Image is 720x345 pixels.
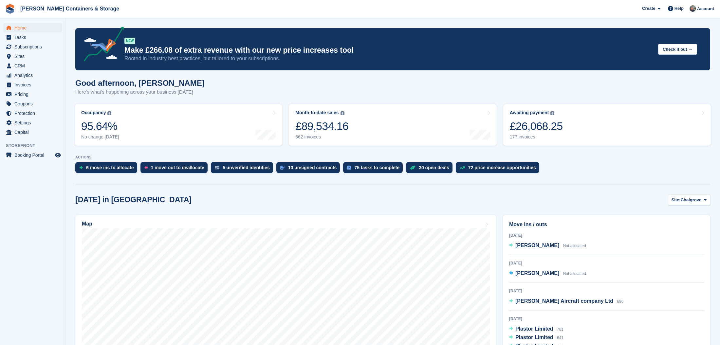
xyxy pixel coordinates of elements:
a: menu [3,71,62,80]
p: Here's what's happening across your business [DATE] [75,88,205,96]
a: menu [3,151,62,160]
a: menu [3,128,62,137]
div: Month-to-date sales [295,110,339,116]
span: 696 [617,299,623,304]
button: Site: Chalgrove [668,194,711,205]
span: Home [14,23,54,32]
img: icon-info-grey-7440780725fd019a000dd9b08b2336e03edf1995a4989e88bcd33f0948082b44.svg [550,111,554,115]
img: move_outs_to_deallocate_icon-f764333ba52eb49d3ac5e1228854f67142a1ed5810a6f6cc68b1a99e826820c5.svg [144,166,148,170]
span: Storefront [6,142,65,149]
a: 72 price increase opportunities [456,162,543,176]
a: menu [3,33,62,42]
a: [PERSON_NAME] Containers & Storage [18,3,122,14]
span: Plastor Limited [515,335,553,340]
img: verify_identity-adf6edd0f0f0b5bbfe63781bf79b02c33cf7c696d77639b501bdc392416b5a36.svg [215,166,219,170]
span: Capital [14,128,54,137]
h2: Move ins / outs [509,221,704,228]
div: 10 unsigned contracts [288,165,337,170]
div: 562 invoices [295,134,348,140]
a: menu [3,61,62,70]
span: CRM [14,61,54,70]
span: [PERSON_NAME] [515,243,559,248]
a: menu [3,80,62,89]
div: [DATE] [509,288,704,294]
img: task-75834270c22a3079a89374b754ae025e5fb1db73e45f91037f5363f120a921f8.svg [347,166,351,170]
span: Coupons [14,99,54,108]
a: [PERSON_NAME] Aircraft company Ltd 696 [509,297,623,306]
img: price_increase_opportunities-93ffe204e8149a01c8c9dc8f82e8f89637d9d84a8eef4429ea346261dce0b2c0.svg [460,166,465,169]
a: menu [3,99,62,108]
a: menu [3,90,62,99]
a: Plastor Limited 781 [509,325,563,334]
a: 1 move out to deallocate [140,162,211,176]
img: contract_signature_icon-13c848040528278c33f63329250d36e43548de30e8caae1d1a13099fd9432cc5.svg [280,166,285,170]
a: [PERSON_NAME] Not allocated [509,269,586,278]
div: [DATE] [509,232,704,238]
div: No change [DATE] [81,134,119,140]
img: Adam Greenhalgh [690,5,696,12]
div: 1 move out to deallocate [151,165,204,170]
p: ACTIONS [75,155,710,159]
a: menu [3,52,62,61]
span: Booking Portal [14,151,54,160]
div: 177 invoices [510,134,563,140]
div: [DATE] [509,316,704,322]
img: move_ins_to_allocate_icon-fdf77a2bb77ea45bf5b3d319d69a93e2d87916cf1d5bf7949dd705db3b84f3ca.svg [79,166,83,170]
span: Protection [14,109,54,118]
a: menu [3,23,62,32]
span: Not allocated [563,271,586,276]
p: Make £266.08 of extra revenue with our new price increases tool [124,45,653,55]
span: Plastor Limited [515,326,553,332]
a: Month-to-date sales £89,534.16 562 invoices [289,104,496,146]
a: menu [3,118,62,127]
h2: [DATE] in [GEOGRAPHIC_DATA] [75,195,192,204]
span: Settings [14,118,54,127]
img: stora-icon-8386f47178a22dfd0bd8f6a31ec36ba5ce8667c1dd55bd0f319d3a0aa187defe.svg [5,4,15,14]
span: Not allocated [563,244,586,248]
span: Subscriptions [14,42,54,51]
button: Check it out → [658,44,697,55]
div: Awaiting payment [510,110,549,116]
span: Sites [14,52,54,61]
span: Invoices [14,80,54,89]
a: 6 move ins to allocate [75,162,140,176]
div: 5 unverified identities [223,165,270,170]
a: menu [3,42,62,51]
a: [PERSON_NAME] Not allocated [509,242,586,250]
a: 10 unsigned contracts [276,162,343,176]
div: 95.64% [81,119,119,133]
h1: Good afternoon, [PERSON_NAME] [75,79,205,87]
span: Help [674,5,684,12]
div: Occupancy [81,110,106,116]
a: Awaiting payment £26,068.25 177 invoices [503,104,711,146]
span: Tasks [14,33,54,42]
h2: Map [82,221,92,227]
span: [PERSON_NAME] Aircraft company Ltd [515,298,613,304]
div: 75 tasks to complete [354,165,399,170]
span: Pricing [14,90,54,99]
span: Chalgrove [681,197,702,203]
p: Rooted in industry best practices, but tailored to your subscriptions. [124,55,653,62]
span: Create [642,5,655,12]
img: deal-1b604bf984904fb50ccaf53a9ad4b4a5d6e5aea283cecdc64d6e3604feb123c2.svg [410,165,415,170]
span: 641 [557,336,563,340]
div: 6 move ins to allocate [86,165,134,170]
div: [DATE] [509,260,704,266]
a: 30 open deals [406,162,456,176]
img: price-adjustments-announcement-icon-8257ccfd72463d97f412b2fc003d46551f7dbcb40ab6d574587a9cd5c0d94... [78,27,124,64]
div: 72 price increase opportunities [468,165,536,170]
span: Analytics [14,71,54,80]
div: £89,534.16 [295,119,348,133]
a: Preview store [54,151,62,159]
a: 75 tasks to complete [343,162,406,176]
a: 5 unverified identities [211,162,276,176]
a: menu [3,109,62,118]
span: Account [697,6,714,12]
a: Occupancy 95.64% No change [DATE] [75,104,282,146]
img: icon-info-grey-7440780725fd019a000dd9b08b2336e03edf1995a4989e88bcd33f0948082b44.svg [341,111,344,115]
span: Site: [672,197,681,203]
div: 30 open deals [419,165,449,170]
img: icon-info-grey-7440780725fd019a000dd9b08b2336e03edf1995a4989e88bcd33f0948082b44.svg [107,111,111,115]
div: £26,068.25 [510,119,563,133]
div: NEW [124,38,135,44]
